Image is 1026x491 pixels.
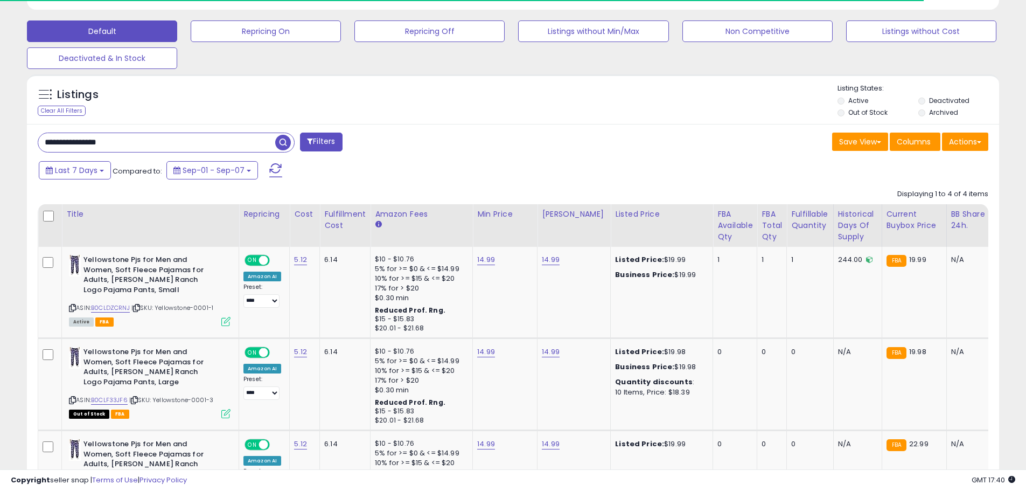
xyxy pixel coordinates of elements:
div: ASIN: [69,255,231,325]
button: Repricing On [191,20,341,42]
span: ON [246,348,259,357]
div: $20.01 - $21.68 [375,324,464,333]
div: seller snap | | [11,475,187,486]
div: $19.99 [615,255,704,265]
a: 5.12 [294,439,307,449]
b: Business Price: [615,269,674,280]
div: [PERSON_NAME] [542,209,606,220]
div: 5% for >= $0 & <= $14.99 [375,264,464,274]
div: Preset: [243,376,281,400]
img: 41jNEwZhz4L._SL40_.jpg [69,255,81,276]
div: 17% for > $20 [375,283,464,293]
div: N/A [951,439,987,449]
small: FBA [887,347,906,359]
div: 10% for >= $15 & <= $20 [375,458,464,468]
span: | SKU: Yellowstone-0001-1 [131,303,213,312]
div: Listed Price [615,209,708,220]
span: All listings currently available for purchase on Amazon [69,317,94,327]
h5: Listings [57,87,99,102]
span: Last 7 Days [55,165,97,176]
button: Repricing Off [354,20,505,42]
small: FBA [887,439,906,451]
img: 41jNEwZhz4L._SL40_.jpg [69,439,81,461]
a: Privacy Policy [139,475,187,485]
div: 244.00 [838,255,874,265]
div: Amazon AI [243,364,281,374]
span: OFF [268,348,285,357]
div: 6.14 [324,347,362,357]
div: 0 [762,439,778,449]
label: Out of Stock [848,108,888,117]
div: Historical Days Of Supply [838,209,877,243]
div: 0 [791,439,825,449]
div: N/A [951,347,987,357]
b: Reduced Prof. Rng. [375,398,445,407]
div: 6.14 [324,439,362,449]
button: Deactivated & In Stock [27,47,177,69]
div: Current Buybox Price [887,209,942,231]
div: 0 [717,439,749,449]
div: Amazon AI [243,456,281,466]
button: Last 7 Days [39,161,111,179]
div: Min Price [477,209,533,220]
a: 14.99 [477,347,495,357]
a: 14.99 [542,347,560,357]
button: Non Competitive [682,20,833,42]
span: | SKU: Yellowstone-0001-3 [129,396,213,404]
span: FBA [95,317,114,327]
button: Listings without Min/Max [518,20,668,42]
button: Filters [300,133,342,151]
span: 19.99 [909,254,926,265]
div: : [615,377,704,387]
a: B0CLDZCRNJ [91,303,130,313]
small: Amazon Fees. [375,220,381,230]
span: OFF [268,256,285,265]
div: Amazon AI [243,272,281,281]
b: Yellowstone Pjs for Men and Women, Soft Fleece Pajamas for Adults, [PERSON_NAME] Ranch Logo Pajam... [83,255,214,298]
span: FBA [111,410,129,419]
div: 10 Items, Price: $18.39 [615,388,704,397]
img: 41jNEwZhz4L._SL40_.jpg [69,347,81,369]
button: Listings without Cost [846,20,996,42]
button: Columns [890,133,940,151]
span: 2025-09-15 17:40 GMT [972,475,1015,485]
p: Listing States: [837,84,999,94]
b: Reduced Prof. Rng. [375,306,445,315]
button: Default [27,20,177,42]
strong: Copyright [11,475,50,485]
div: 5% for >= $0 & <= $14.99 [375,356,464,366]
div: 10% for >= $15 & <= $20 [375,274,464,283]
span: 19.98 [909,347,926,357]
div: 6.14 [324,255,362,265]
div: N/A [838,347,874,357]
a: 14.99 [542,254,560,265]
div: 0 [762,347,778,357]
span: OFF [268,440,285,449]
div: N/A [838,439,874,449]
span: All listings that are currently out of stock and unavailable for purchase on Amazon [69,410,109,419]
div: $15 - $15.83 [375,407,464,416]
small: FBA [887,255,906,267]
div: FBA Total Qty [762,209,782,243]
span: 22.99 [909,439,929,449]
div: $19.99 [615,439,704,449]
span: Columns [897,136,931,147]
div: 1 [717,255,749,265]
a: 14.99 [477,439,495,449]
div: 10% for >= $15 & <= $20 [375,366,464,376]
b: Listed Price: [615,347,664,357]
a: 14.99 [477,254,495,265]
a: 14.99 [542,439,560,449]
span: Compared to: [113,166,162,176]
b: Business Price: [615,362,674,372]
div: 0 [791,347,825,357]
b: Yellowstone Pjs for Men and Women, Soft Fleece Pajamas for Adults, [PERSON_NAME] Ranch Logo Pajam... [83,347,214,390]
div: BB Share 24h. [951,209,990,231]
a: 5.12 [294,347,307,357]
div: Fulfillable Quantity [791,209,828,231]
div: $19.99 [615,270,704,280]
div: $10 - $10.76 [375,255,464,264]
div: Amazon Fees [375,209,468,220]
div: 0 [717,347,749,357]
div: $19.98 [615,362,704,372]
